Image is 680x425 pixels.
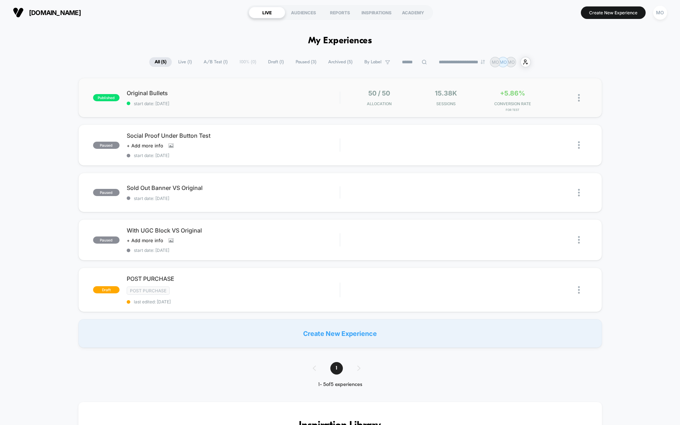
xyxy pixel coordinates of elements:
button: MO [651,5,669,20]
span: Original Bullets [127,89,340,97]
p: MO [507,59,515,65]
div: ACADEMY [395,7,431,18]
span: start date: [DATE] [127,101,340,106]
button: Create New Experience [581,6,646,19]
div: AUDIENCES [285,7,322,18]
span: Live ( 1 ) [173,57,197,67]
span: 50 / 50 [368,89,390,97]
span: + Add more info [127,143,163,148]
span: Draft ( 1 ) [263,57,289,67]
span: Archived ( 5 ) [323,57,358,67]
span: All ( 5 ) [149,57,172,67]
span: POST PURCHASE [127,275,340,282]
div: INSPIRATIONS [358,7,395,18]
p: MO [500,59,507,65]
span: Post Purchase [127,287,170,295]
span: Sessions [414,101,477,106]
div: Create New Experience [78,319,602,348]
span: Paused ( 3 ) [290,57,322,67]
div: LIVE [249,7,285,18]
img: close [578,141,580,149]
span: start date: [DATE] [127,196,340,201]
span: start date: [DATE] [127,153,340,158]
span: +5.86% [500,89,525,97]
span: for Test [481,108,544,112]
h1: My Experiences [308,36,372,46]
span: [DOMAIN_NAME] [29,9,81,16]
button: [DOMAIN_NAME] [11,7,83,18]
span: 15.38k [435,89,457,97]
span: last edited: [DATE] [127,299,340,304]
span: published [93,94,120,101]
span: paused [93,236,120,244]
span: Allocation [367,101,392,106]
img: close [578,94,580,102]
span: Sold Out Banner VS Original [127,184,340,191]
img: Visually logo [13,7,24,18]
p: MO [492,59,499,65]
div: MO [653,6,667,20]
span: 1 [330,362,343,375]
span: start date: [DATE] [127,248,340,253]
span: draft [93,286,120,293]
span: paused [93,142,120,149]
img: close [578,189,580,196]
span: By Label [364,59,382,65]
div: 1 - 5 of 5 experiences [306,382,375,388]
img: close [578,286,580,294]
span: + Add more info [127,238,163,243]
img: close [578,236,580,244]
span: Social Proof Under Button Test [127,132,340,139]
span: CONVERSION RATE [481,101,544,106]
span: With UGC Block VS Original [127,227,340,234]
span: A/B Test ( 1 ) [198,57,233,67]
div: REPORTS [322,7,358,18]
img: end [481,60,485,64]
span: paused [93,189,120,196]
